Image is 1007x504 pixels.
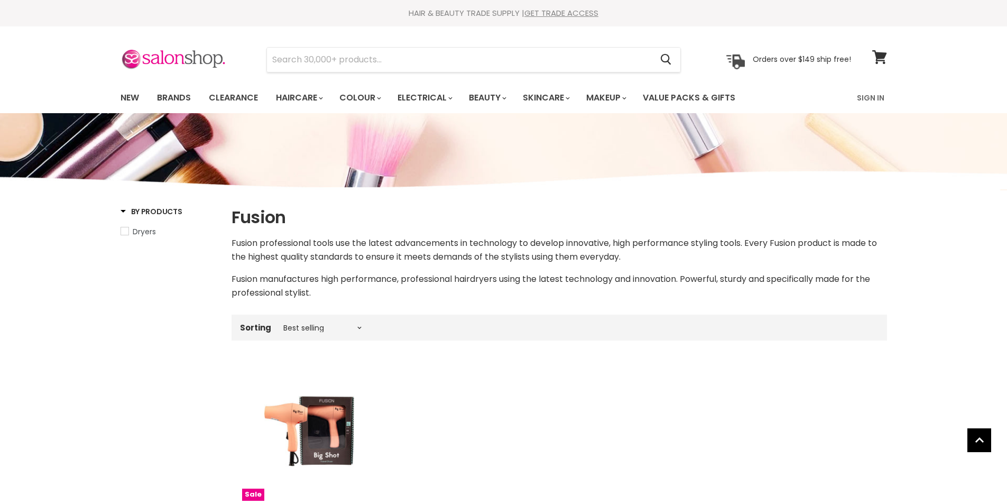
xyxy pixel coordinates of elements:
span: Dryers [133,226,156,237]
a: Fusion Big Shot Travel DryerSale [242,366,377,501]
ul: Main menu [113,83,797,113]
div: HAIR & BEAUTY TRADE SUPPLY | [107,8,900,19]
a: Value Packs & Gifts [635,87,743,109]
a: Clearance [201,87,266,109]
a: GET TRADE ACCESS [524,7,598,19]
img: Fusion Big Shot Travel Dryer [264,366,354,501]
nav: Main [107,83,900,113]
a: New [113,87,147,109]
form: Product [266,47,681,72]
a: Skincare [515,87,576,109]
a: Haircare [268,87,329,109]
a: Brands [149,87,199,109]
span: Sale [242,489,264,501]
a: Colour [331,87,387,109]
input: Search [267,48,652,72]
a: Beauty [461,87,513,109]
h3: By Products [121,206,182,217]
p: Orders over $149 ship free! [753,54,851,64]
span: Fusion professional tools use the latest advancements in technology to develop innovative, high p... [232,237,877,263]
label: Sorting [240,323,271,332]
a: Makeup [578,87,633,109]
h1: Fusion [232,206,887,228]
a: Dryers [121,226,218,237]
a: Electrical [390,87,459,109]
a: Sign In [851,87,891,109]
span: Fusion manufactures high performance, professional hairdryers using the latest technology and inn... [232,273,870,299]
button: Search [652,48,680,72]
